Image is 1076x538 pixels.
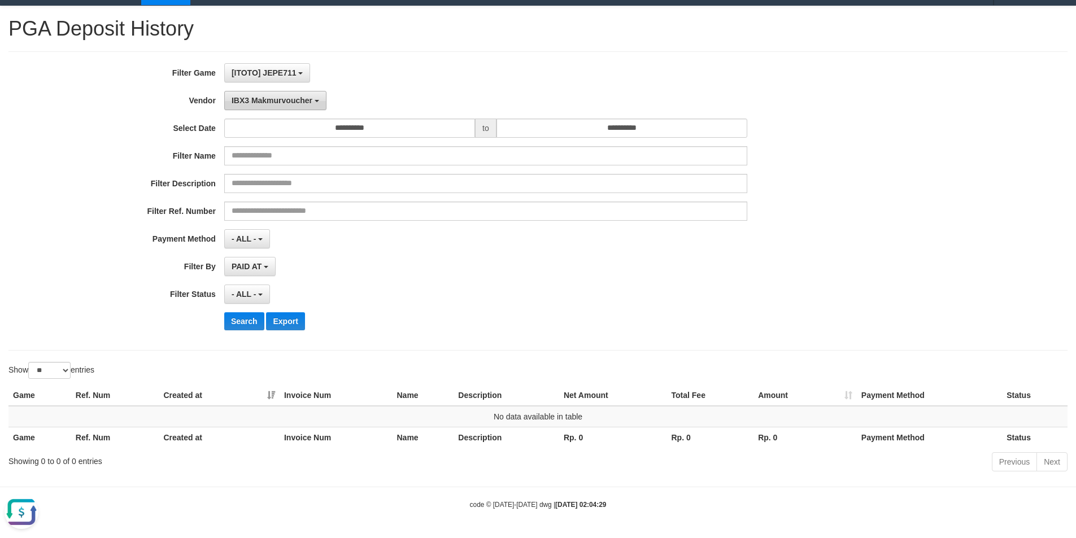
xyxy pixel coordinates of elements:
[555,501,606,509] strong: [DATE] 02:04:29
[71,385,159,406] th: Ref. Num
[559,427,667,448] th: Rp. 0
[224,285,270,304] button: - ALL -
[159,427,280,448] th: Created at
[232,68,297,77] span: [ITOTO] JEPE711
[470,501,607,509] small: code © [DATE]-[DATE] dwg |
[475,119,496,138] span: to
[28,362,71,379] select: Showentries
[559,385,667,406] th: Net Amount
[392,427,454,448] th: Name
[232,234,256,243] span: - ALL -
[280,385,393,406] th: Invoice Num
[667,385,754,406] th: Total Fee
[8,385,71,406] th: Game
[454,427,559,448] th: Description
[71,427,159,448] th: Ref. Num
[224,257,276,276] button: PAID AT
[280,427,393,448] th: Invoice Num
[224,312,264,330] button: Search
[1002,385,1068,406] th: Status
[753,427,857,448] th: Rp. 0
[8,427,71,448] th: Game
[266,312,304,330] button: Export
[5,5,38,38] button: Open LiveChat chat widget
[224,63,311,82] button: [ITOTO] JEPE711
[992,452,1037,471] a: Previous
[224,229,270,248] button: - ALL -
[232,262,262,271] span: PAID AT
[1036,452,1068,471] a: Next
[1002,427,1068,448] th: Status
[392,385,454,406] th: Name
[857,385,1002,406] th: Payment Method
[8,18,1068,40] h1: PGA Deposit History
[8,451,440,467] div: Showing 0 to 0 of 0 entries
[857,427,1002,448] th: Payment Method
[232,290,256,299] span: - ALL -
[454,385,559,406] th: Description
[667,427,754,448] th: Rp. 0
[753,385,857,406] th: Amount: activate to sort column ascending
[8,406,1068,427] td: No data available in table
[8,362,94,379] label: Show entries
[224,91,326,110] button: IBX3 Makmurvoucher
[159,385,280,406] th: Created at: activate to sort column ascending
[232,96,312,105] span: IBX3 Makmurvoucher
